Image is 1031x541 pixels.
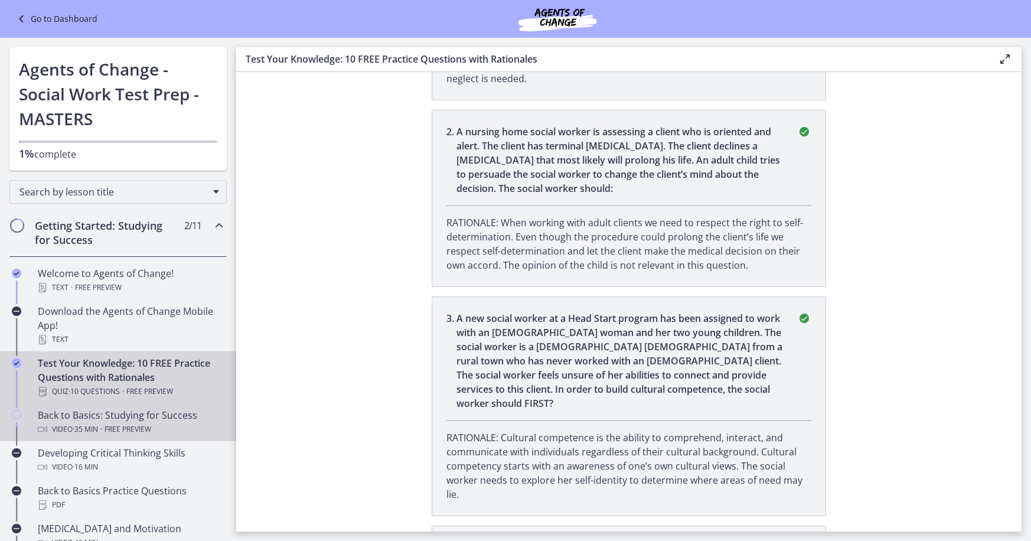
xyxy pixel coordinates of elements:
div: PDF [38,498,222,512]
p: RATIONALE: When working with adult clients we need to respect the right to self-determination. Ev... [446,216,811,272]
h2: Getting Started: Studying for Success [35,219,179,247]
div: Back to Basics Practice Questions [38,484,222,512]
div: Text [38,333,222,347]
h3: Test Your Knowledge: 10 FREE Practice Questions with Rationales [246,52,979,66]
span: Free preview [105,422,151,436]
p: complete [19,146,217,161]
span: · 35 min [73,422,98,436]
div: Text [38,281,222,295]
span: · [122,384,124,399]
span: 2 . [446,125,456,195]
img: Agents of Change Social Work Test Prep [487,5,628,33]
div: Quiz [38,384,222,399]
div: Test Your Knowledge: 10 FREE Practice Questions with Rationales [38,356,222,399]
span: · [71,281,73,295]
a: Go to Dashboard [14,12,97,26]
span: · [100,422,102,436]
i: correct [797,311,811,325]
span: 3 . [446,311,456,410]
div: Welcome to Agents of Change! [38,266,222,295]
span: Free preview [126,384,173,399]
span: 2 / 11 [184,219,201,233]
span: · 10 Questions [68,384,120,399]
span: 1% [19,146,34,161]
div: Developing Critical Thinking Skills [38,446,222,474]
p: RATIONALE: Cultural competence is the ability to comprehend, interact, and communicate with indiv... [446,431,811,501]
span: · 16 min [73,460,98,474]
span: Free preview [75,281,122,295]
p: A nursing home social worker is assessing a client who is oriented and alert. The client has term... [456,125,783,195]
div: Video [38,460,222,474]
div: Video [38,422,222,436]
div: Search by lesson title [9,180,227,204]
i: Completed [12,269,21,278]
i: correct [797,125,811,139]
i: Completed [12,359,21,368]
p: A new social worker at a Head Start program has been assigned to work with an [DEMOGRAPHIC_DATA] ... [456,311,783,410]
div: Download the Agents of Change Mobile App! [38,304,222,347]
h1: Agents of Change - Social Work Test Prep - MASTERS [19,57,217,131]
div: Back to Basics: Studying for Success [38,408,222,436]
span: Search by lesson title [19,185,207,198]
